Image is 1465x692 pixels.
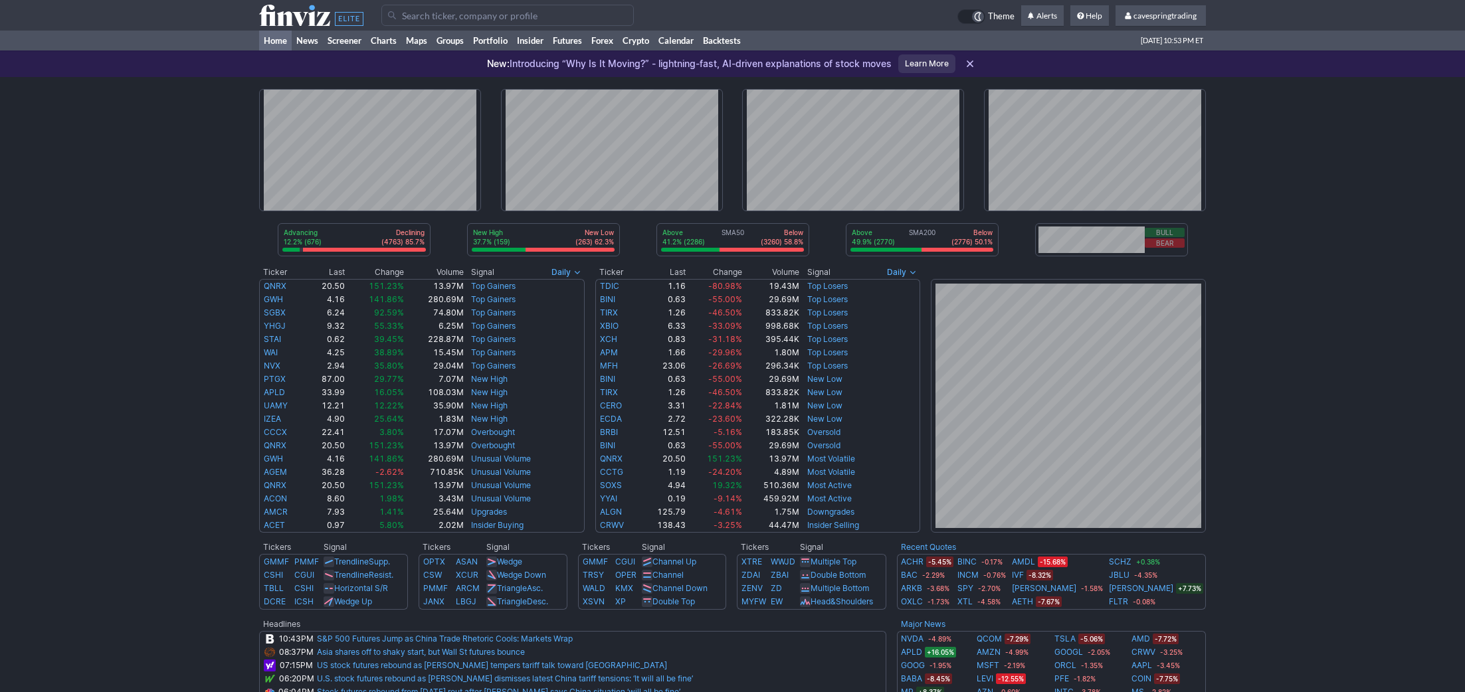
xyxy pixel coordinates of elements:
a: Top Gainers [471,334,516,344]
a: Top Losers [807,294,848,304]
a: TRSY [583,570,604,580]
a: Multiple Top [811,557,856,566]
th: Last [640,266,686,279]
a: PMMF [423,583,448,593]
a: DCRE [264,596,286,606]
a: ARKB [901,582,922,595]
a: Futures [548,31,587,50]
a: Forex [587,31,618,50]
a: XSVN [583,596,605,606]
a: Most Active [807,480,852,490]
a: Asia shares off to shaky start, but Wall St futures bounce [317,647,525,657]
a: BINC [957,555,977,568]
a: APLD [901,646,922,659]
td: 1.81M [743,399,800,412]
a: TriangleAsc. [497,583,543,593]
a: XCH [600,334,617,344]
span: Daily [887,266,906,279]
a: LBGJ [456,596,476,606]
td: 13.97M [405,279,464,293]
b: Major News [901,619,945,629]
a: New Low [807,387,842,397]
a: Screener [323,31,366,50]
p: Above [852,228,895,237]
a: Theme [957,9,1015,24]
td: 833.82K [743,386,800,399]
a: XCUR [456,570,478,580]
span: -23.60% [708,414,742,424]
a: ZD [771,583,782,593]
a: CERO [600,400,622,410]
span: 3.80% [379,427,404,437]
a: PMMF [294,557,319,566]
a: TIRX [600,307,618,317]
a: ALGN [600,507,622,517]
a: INCM [957,568,979,582]
p: (2776) 50.1% [951,237,993,246]
span: 39.45% [374,334,404,344]
a: Oversold [807,427,840,437]
span: -5.16% [714,427,742,437]
td: 22.41 [306,426,345,439]
a: New Low [807,414,842,424]
a: QNRX [600,454,623,464]
td: 183.85K [743,426,800,439]
th: Last [306,266,345,279]
td: 15.45M [405,346,464,359]
a: Charts [366,31,401,50]
a: cavespringtrading [1116,5,1206,27]
span: 25.64% [374,414,404,424]
a: IZEA [264,414,281,424]
a: Oversold [807,440,840,450]
a: ZENV [741,583,763,593]
a: WALD [583,583,605,593]
th: Ticker [595,266,640,279]
span: -55.00% [708,374,742,384]
p: 12.2% (676) [284,237,322,246]
a: Wedge Up [334,596,372,606]
th: Change [345,266,404,279]
a: TSLA [1054,632,1076,646]
a: QNRX [264,281,286,291]
a: Top Gainers [471,307,516,317]
a: ARCM [456,583,480,593]
td: 20.50 [306,439,345,452]
span: -46.50% [708,387,742,397]
span: -80.98% [708,281,742,291]
a: GOOG [901,659,925,672]
p: Below [951,228,993,237]
a: TDIC [600,281,619,291]
td: 1.83M [405,412,464,426]
a: GWH [264,454,283,464]
p: Declining [381,228,425,237]
a: QNRX [264,440,286,450]
a: Upgrades [471,507,507,517]
a: GMMF [264,557,289,566]
a: CCCX [264,427,287,437]
span: Signal [807,267,830,278]
a: BRBI [600,427,618,437]
a: GOOGL [1054,646,1083,659]
a: Top Gainers [471,281,516,291]
span: cavespringtrading [1133,11,1197,21]
p: Advancing [284,228,322,237]
a: Maps [401,31,432,50]
a: Home [259,31,292,50]
a: ZBAI [771,570,789,580]
td: 74.80M [405,306,464,319]
td: 322.28K [743,412,800,426]
span: 92.59% [374,307,404,317]
a: Channel Up [652,557,696,566]
a: Unusual Volume [471,454,531,464]
div: SMA50 [661,228,805,248]
a: XTL [957,595,973,608]
a: EW [771,596,783,606]
td: 6.25M [405,319,464,333]
span: -46.50% [708,307,742,317]
td: 12.51 [640,426,686,439]
span: 38.89% [374,347,404,357]
a: Channel [652,570,684,580]
a: Top Losers [807,361,848,371]
a: NVX [264,361,280,371]
a: New Low [807,374,842,384]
